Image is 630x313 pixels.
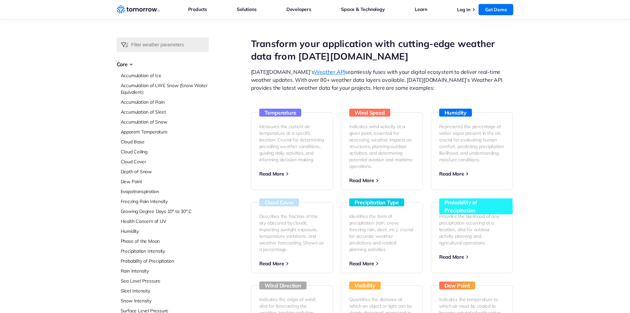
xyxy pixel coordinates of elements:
p: Describes the fraction of the sky obscured by clouds, impacting sunlight exposure, temperature va... [259,213,325,253]
a: Probability of Precipitation [121,258,209,264]
a: Evapotranspiration [121,188,209,195]
h3: Wind Speed [349,109,390,117]
span: Read More [439,254,464,260]
a: Temperature Measures the current air temperature at a specific location. Crucial for determining ... [251,112,333,190]
a: Products [188,5,207,14]
p: Represents the percentage of water vapor present in the air, crucial for evaluating human comfort... [439,123,505,163]
a: Precipitation Type Identifies the form of precipitation (rain, snow, freezing rain, sleet, etc.),... [341,202,423,273]
a: Phase of the Moon [121,238,209,244]
h3: Probability of Precipitation [439,198,513,214]
a: Weather API [314,69,345,75]
p: Indicates wind velocity at a given point, essential for assessing weather impacts on structures, ... [349,123,415,170]
a: Humidity Represents the percentage of water vapor present in the air, crucial for evaluating huma... [431,112,513,190]
p: Measures the current air temperature at a specific location. Crucial for determining prevailing w... [259,123,325,163]
a: Accumulation of Snow [121,119,209,125]
a: Humidity [121,228,209,235]
a: Developers [286,5,311,14]
a: Accumulation of Ice [121,72,209,79]
a: Accumulation of LWE Snow (Snow Water Equivalent) [121,82,209,95]
a: Solutions [237,5,256,14]
h3: Wind Direction [259,282,307,289]
a: Sleet Intensity [121,287,209,294]
a: Space & Technology [341,5,385,14]
p: Provides the likelihood of any precipitation occurring at a location, vital for outdoor activity ... [439,213,505,246]
h3: Cloud Cover [259,198,299,206]
a: Sea Level Pressure [121,278,209,284]
a: Precipitation Intensity [121,248,209,254]
a: Log In [457,7,470,13]
span: Read More [349,177,374,183]
h1: Transform your application with cutting-edge weather data from [DATE][DOMAIN_NAME] [251,37,514,63]
a: Freezing Rain Intensity [121,198,209,205]
span: Read More [439,171,464,177]
h3: Temperature [259,109,302,117]
a: Learn [415,5,427,14]
a: Wind Speed Indicates wind velocity at a given point, essential for assessing weather impacts on s... [341,112,423,190]
a: Accumulation of Rain [121,99,209,105]
a: Cloud Cover Describes the fraction of the sky obscured by clouds, impacting sunlight exposure, te... [251,202,333,273]
h3: Visibility [349,282,381,289]
a: Cloud Base [121,138,209,145]
span: Read More [259,171,284,177]
a: Apparent Temperature [121,129,209,135]
a: Growing Degree Days 10° to 30° C [121,208,209,215]
a: Depth of Snow [121,168,209,175]
a: Rain Intensity [121,268,209,274]
h3: Humidity [439,109,472,117]
a: Dew Point [121,178,209,185]
a: Cloud Cover [121,158,209,165]
p: Identifies the form of precipitation (rain, snow, freezing rain, sleet, etc.), crucial for accura... [349,213,415,253]
a: Home link [117,5,160,15]
a: Get Demo [479,4,513,15]
h3: Core [117,60,209,68]
h3: Dew Point [439,282,475,289]
input: Filter weather parameters [117,37,209,52]
a: Probability of Precipitation Provides the likelihood of any precipitation occurring at a location... [431,202,513,273]
a: Accumulation of Sleet [121,109,209,115]
a: Cloud Ceiling [121,148,209,155]
p: [DATE][DOMAIN_NAME]’s seamlessly fuses with your digital ecosystem to deliver real-time weather u... [251,68,514,92]
a: Health Concern of UV [121,218,209,225]
a: Snow Intensity [121,297,209,304]
span: Read More [259,260,284,267]
h3: Precipitation Type [349,198,404,206]
span: Read More [349,260,374,267]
